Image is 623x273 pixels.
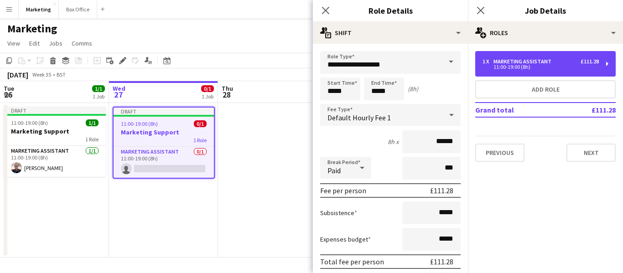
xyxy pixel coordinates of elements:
[93,93,104,100] div: 1 Job
[45,37,66,49] a: Jobs
[113,84,125,93] span: Wed
[468,5,623,16] h3: Job Details
[4,127,106,135] h3: Marketing Support
[4,107,106,114] div: Draft
[11,119,48,126] span: 11:00-19:00 (8h)
[493,58,555,65] div: Marketing Assistant
[201,85,214,92] span: 0/1
[85,136,99,143] span: 1 Role
[388,138,399,146] div: 8h x
[4,146,106,177] app-card-role: Marketing Assistant1/111:00-19:00 (8h)[PERSON_NAME]
[4,84,14,93] span: Tue
[68,37,96,49] a: Comms
[113,107,215,179] app-job-card: Draft11:00-19:00 (8h)0/1Marketing Support1 RoleMarketing Assistant0/111:00-19:00 (8h)
[430,186,453,195] div: £111.28
[7,70,28,79] div: [DATE]
[86,119,99,126] span: 1/1
[59,0,97,18] button: Box Office
[92,85,105,92] span: 1/1
[475,144,524,162] button: Previous
[2,89,14,100] span: 26
[581,58,599,65] div: £111.28
[313,5,468,16] h3: Role Details
[320,235,371,243] label: Expenses budget
[475,103,561,117] td: Grand total
[320,186,366,195] div: Fee per person
[468,22,623,44] div: Roles
[4,107,106,177] app-job-card: Draft11:00-19:00 (8h)1/1Marketing Support1 RoleMarketing Assistant1/111:00-19:00 (8h)[PERSON_NAME]
[320,209,357,217] label: Subsistence
[194,120,207,127] span: 0/1
[202,93,213,100] div: 1 Job
[114,147,214,178] app-card-role: Marketing Assistant0/111:00-19:00 (8h)
[29,39,40,47] span: Edit
[327,113,391,122] span: Default Hourly Fee 1
[408,85,418,93] div: (8h)
[49,39,62,47] span: Jobs
[430,257,453,266] div: £111.28
[26,37,43,49] a: Edit
[19,0,59,18] button: Marketing
[57,71,66,78] div: BST
[114,108,214,115] div: Draft
[111,89,125,100] span: 27
[313,22,468,44] div: Shift
[7,22,57,36] h1: Marketing
[7,39,20,47] span: View
[220,89,233,100] span: 28
[483,65,599,69] div: 11:00-19:00 (8h)
[193,137,207,144] span: 1 Role
[475,80,616,98] button: Add role
[320,257,384,266] div: Total fee per person
[114,128,214,136] h3: Marketing Support
[561,103,616,117] td: £111.28
[566,144,616,162] button: Next
[30,71,53,78] span: Week 35
[483,58,493,65] div: 1 x
[72,39,92,47] span: Comms
[327,166,341,175] span: Paid
[121,120,158,127] span: 11:00-19:00 (8h)
[222,84,233,93] span: Thu
[4,37,24,49] a: View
